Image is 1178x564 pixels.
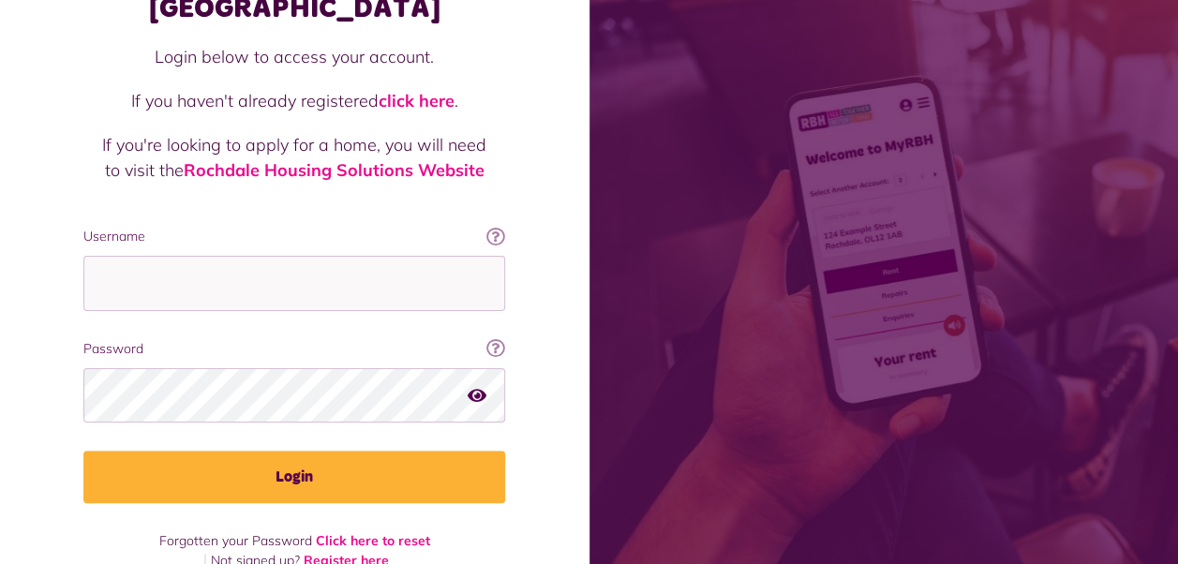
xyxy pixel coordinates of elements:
[102,44,486,69] p: Login below to access your account.
[316,532,430,549] a: Click here to reset
[83,451,505,503] button: Login
[379,90,455,111] a: click here
[184,159,485,181] a: Rochdale Housing Solutions Website
[102,88,486,113] p: If you haven't already registered .
[159,532,312,549] span: Forgotten your Password
[83,339,505,359] label: Password
[102,132,486,183] p: If you're looking to apply for a home, you will need to visit the
[83,227,505,246] label: Username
